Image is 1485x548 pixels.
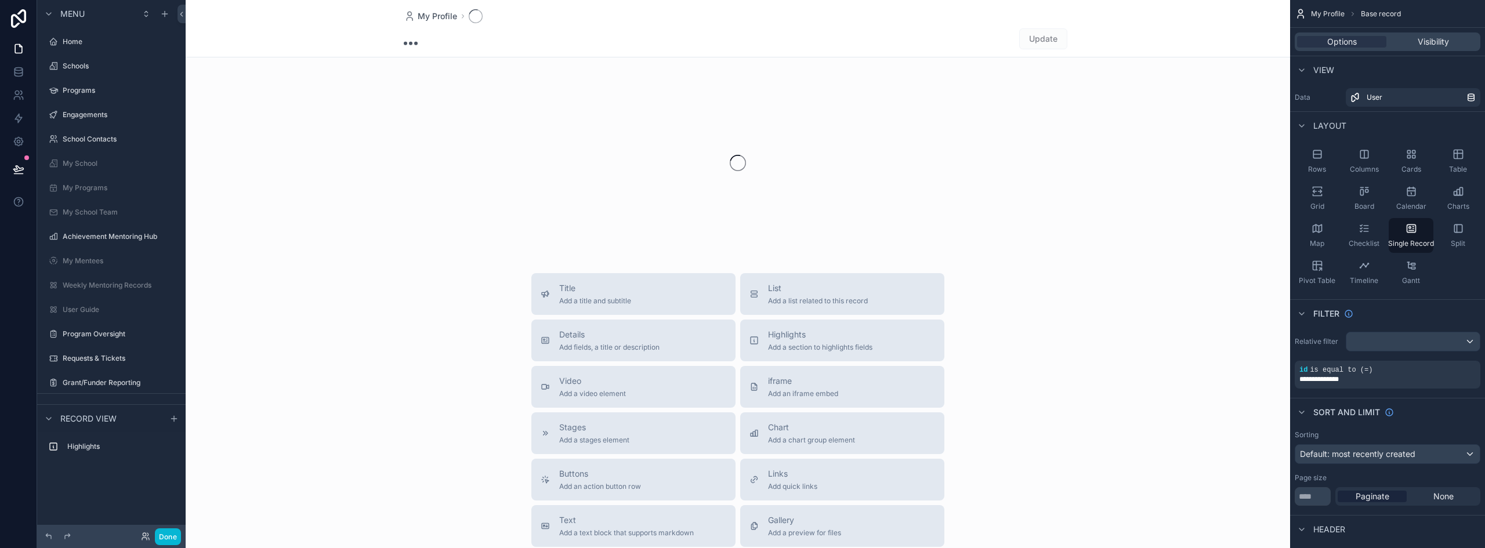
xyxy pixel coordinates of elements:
span: Split [1451,239,1465,248]
button: Gantt [1389,255,1433,290]
a: Engagements [44,106,179,124]
span: Board [1354,202,1374,211]
label: Grant/Funder Reporting [63,378,176,387]
label: Relative filter [1295,337,1341,346]
span: Cards [1401,165,1421,174]
label: Engagements [63,110,176,119]
button: Map [1295,218,1339,253]
span: Filter [1313,308,1339,320]
span: User [1367,93,1382,102]
span: Menu [60,8,85,20]
a: Schools [44,57,179,75]
span: Record view [60,413,117,424]
a: Programs [44,81,179,100]
a: Grant/Funder Reporting [44,373,179,392]
a: User [1346,88,1480,107]
span: Header [1313,524,1345,535]
span: Timeline [1350,276,1378,285]
a: Achievement Mentoring Hub [44,227,179,246]
label: School Contacts [63,135,176,144]
button: Cards [1389,144,1433,179]
label: My School [63,159,176,168]
span: Base record [1361,9,1401,19]
label: Data [1295,93,1341,102]
a: School Contacts [44,130,179,148]
label: My Programs [63,183,176,193]
button: Rows [1295,144,1339,179]
label: User Guide [63,305,176,314]
span: Visibility [1418,36,1449,48]
button: Grid [1295,181,1339,216]
a: Weekly Mentoring Records [44,276,179,295]
span: View [1313,64,1334,76]
span: Gantt [1402,276,1420,285]
label: My Mentees [63,256,176,266]
a: Requests & Tickets [44,349,179,368]
a: My Mentees [44,252,179,270]
span: Table [1449,165,1467,174]
span: Paginate [1356,491,1389,502]
label: Programs [63,86,176,95]
span: Grid [1310,202,1324,211]
span: My Profile [418,10,457,22]
span: Checklist [1349,239,1379,248]
label: My School Team [63,208,176,217]
label: Page size [1295,473,1327,482]
label: Weekly Mentoring Records [63,281,176,290]
a: My School Team [44,203,179,222]
button: Timeline [1342,255,1386,290]
label: Achievement Mentoring Hub [63,232,176,241]
span: Calendar [1396,202,1426,211]
a: Home [44,32,179,51]
a: Program Oversight [44,325,179,343]
button: Default: most recently created [1295,444,1480,464]
span: My Profile [1311,9,1345,19]
span: Map [1310,239,1324,248]
label: Home [63,37,176,46]
button: Charts [1436,181,1480,216]
span: Columns [1350,165,1379,174]
span: Sort And Limit [1313,407,1380,418]
label: Program Oversight [63,329,176,339]
a: My School [44,154,179,173]
label: Requests & Tickets [63,354,176,363]
div: scrollable content [37,432,186,467]
span: Layout [1313,120,1346,132]
button: Single Record [1389,218,1433,253]
span: None [1433,491,1454,502]
button: Board [1342,181,1386,216]
button: Split [1436,218,1480,253]
button: Table [1436,144,1480,179]
span: id [1299,366,1307,374]
a: User Guide [44,300,179,319]
span: Hidden pages [60,402,119,413]
button: Calendar [1389,181,1433,216]
label: Sorting [1295,430,1319,440]
label: Schools [63,61,176,71]
button: Checklist [1342,218,1386,253]
a: My Programs [44,179,179,197]
span: Pivot Table [1299,276,1335,285]
button: Done [155,528,181,545]
label: Highlights [67,442,174,451]
button: Pivot Table [1295,255,1339,290]
span: Options [1327,36,1357,48]
span: Single Record [1388,239,1434,248]
span: Rows [1308,165,1326,174]
button: Columns [1342,144,1386,179]
span: is equal to (=) [1310,366,1372,374]
span: Default: most recently created [1300,449,1415,459]
a: My Profile [404,10,457,22]
span: Charts [1447,202,1469,211]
